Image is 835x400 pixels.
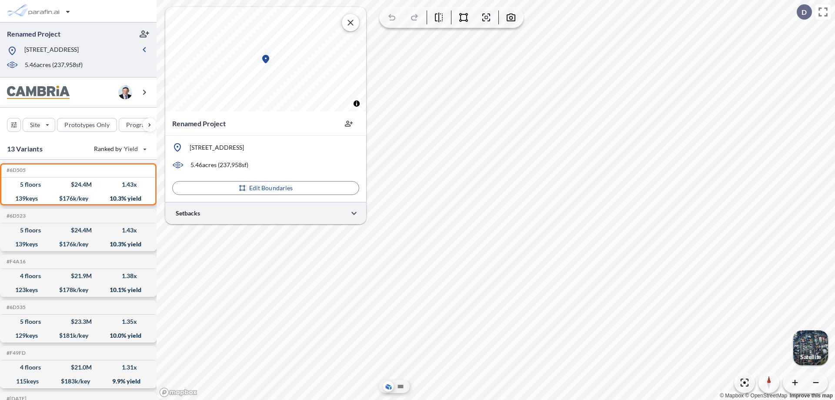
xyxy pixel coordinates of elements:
[30,121,40,129] p: Site
[802,8,807,16] p: D
[190,161,248,169] p: 5.46 acres ( 237,958 sf)
[351,98,362,109] button: Toggle attribution
[793,330,828,365] button: Switcher ImageSatellite
[5,213,26,219] h5: Click to copy the code
[261,54,271,64] div: Map marker
[165,7,366,111] canvas: Map
[190,143,244,152] p: [STREET_ADDRESS]
[745,393,787,399] a: OpenStreetMap
[172,181,359,195] button: Edit Boundaries
[249,184,293,192] p: Edit Boundaries
[25,61,83,70] p: 5.46 acres ( 237,958 sf)
[383,381,394,392] button: Aerial View
[5,259,26,265] h5: Click to copy the code
[159,387,197,397] a: Mapbox homepage
[720,393,744,399] a: Mapbox
[57,118,117,132] button: Prototypes Only
[118,85,132,99] img: user logo
[5,304,26,310] h5: Click to copy the code
[5,350,26,356] h5: Click to copy the code
[87,142,152,156] button: Ranked by Yield
[7,29,60,39] p: Renamed Project
[395,381,406,392] button: Site Plan
[5,167,26,173] h5: Click to copy the code
[64,121,110,129] p: Prototypes Only
[793,330,828,365] img: Switcher Image
[24,45,79,56] p: [STREET_ADDRESS]
[119,118,166,132] button: Program
[800,353,821,360] p: Satellite
[126,121,150,129] p: Program
[172,118,226,129] p: Renamed Project
[7,144,43,154] p: 13 Variants
[124,145,138,153] span: Yield
[7,86,70,99] img: BrandImage
[790,393,833,399] a: Improve this map
[354,99,359,108] span: Toggle attribution
[23,118,55,132] button: Site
